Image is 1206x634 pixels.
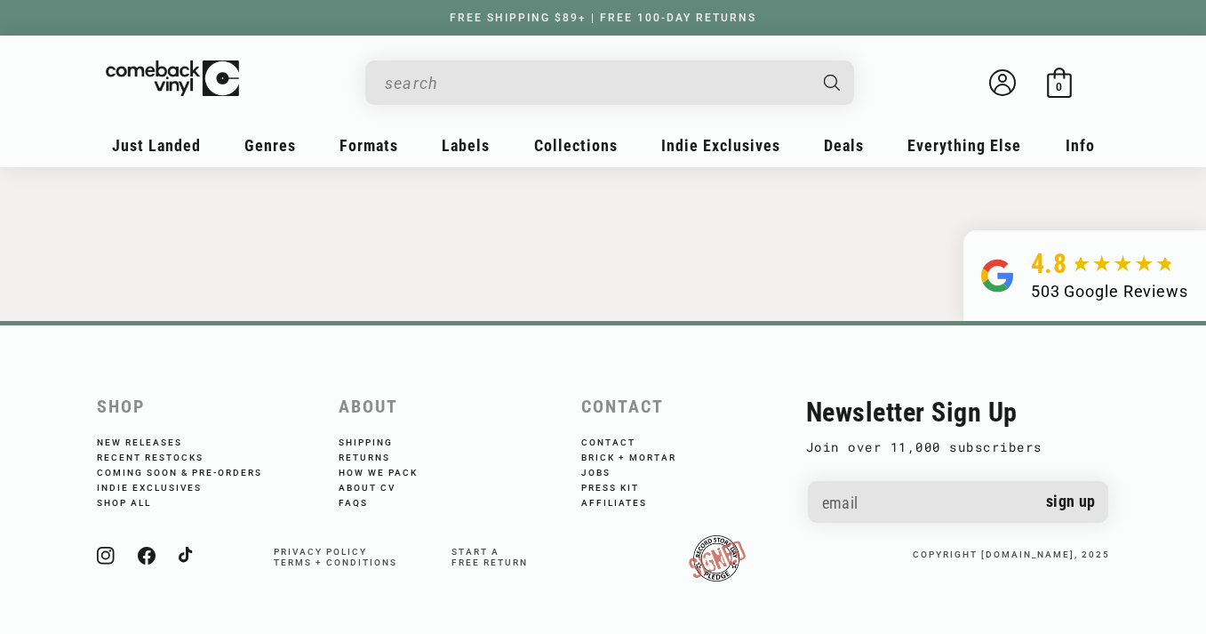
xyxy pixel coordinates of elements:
[244,136,296,155] span: Genres
[339,463,442,478] a: How We Pack
[808,481,1108,526] input: Email
[581,478,663,494] a: Press Kit
[97,448,228,463] a: Recent Restocks
[274,558,397,567] a: Terms + Conditions
[661,136,780,155] span: Indie Exclusives
[981,248,1013,303] img: Group.svg
[689,535,746,582] img: RSDPledgeSigned-updated.png
[1056,80,1062,93] span: 0
[385,65,806,101] input: search
[451,547,528,567] a: Start afree return
[808,60,856,105] button: Search
[581,463,635,478] a: Jobs
[1031,279,1188,303] div: 503 Google Reviews
[907,136,1021,155] span: Everything Else
[913,550,1110,559] small: copyright [DOMAIN_NAME], 2025
[97,437,206,448] a: New Releases
[97,478,226,494] a: Indie Exclusives
[1031,248,1067,279] span: 4.8
[365,60,854,105] div: Search
[1072,255,1174,273] img: star5.svg
[106,60,239,97] img: ComebackVinyl.com
[97,397,322,417] h2: Shop
[112,136,201,155] span: Just Landed
[339,136,398,155] span: Formats
[442,136,490,155] span: Labels
[97,463,286,478] a: Coming Soon & Pre-Orders
[339,448,414,463] a: Returns
[824,136,864,155] span: Deals
[432,12,774,24] a: FREE SHIPPING $89+ | FREE 100-DAY RETURNS
[806,397,1110,428] h2: Newsletter Sign Up
[274,547,367,557] a: Privacy Policy
[581,397,806,417] h2: Contact
[806,437,1110,458] p: Join over 11,000 subscribers
[534,136,618,155] span: Collections
[97,494,175,509] a: Shop All
[581,494,671,509] a: Affiliates
[339,478,419,494] a: About CV
[451,547,528,567] span: Start a free return
[581,437,659,448] a: Contact
[1066,136,1095,155] span: Info
[581,448,700,463] a: Brick + Mortar
[963,230,1206,321] a: 4.8 503 Google Reviews
[1033,481,1109,523] button: Sign up
[339,437,417,448] a: Shipping
[339,494,392,509] a: FAQs
[339,397,563,417] h2: About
